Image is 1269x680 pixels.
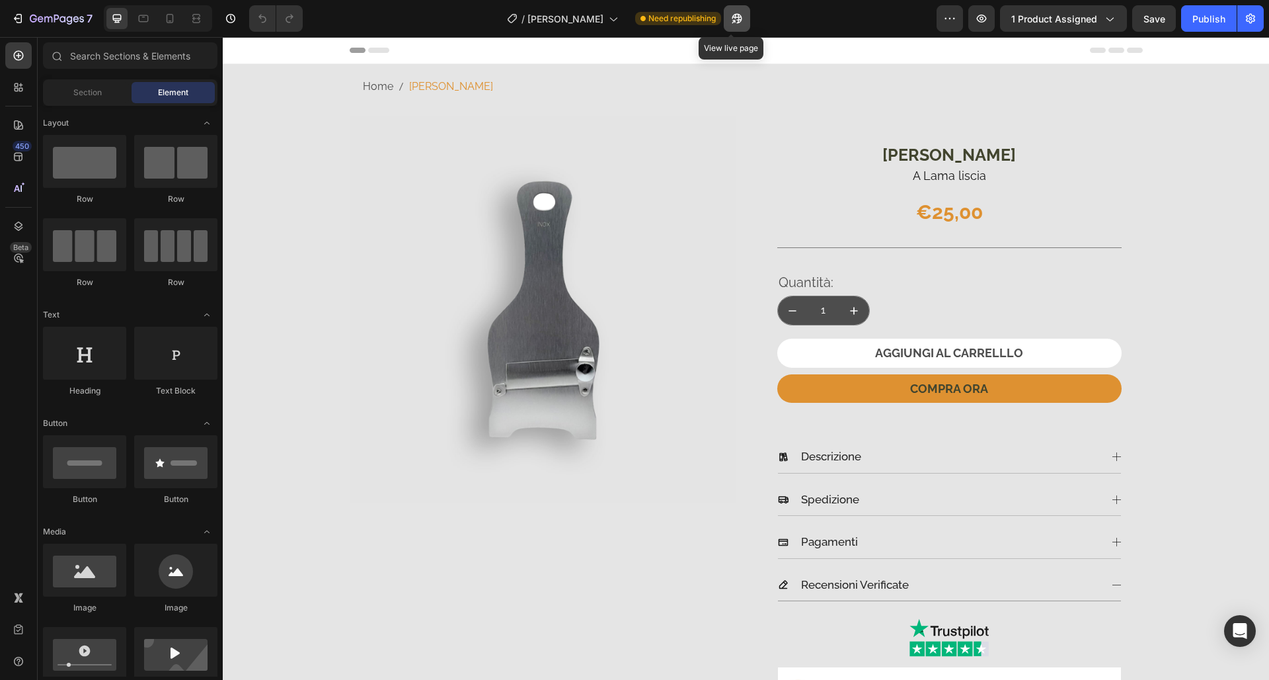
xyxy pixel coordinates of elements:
span: Toggle open [196,112,217,134]
div: €25,00 [555,161,899,189]
span: Toggle open [196,413,217,434]
div: Heading [43,385,126,397]
div: Open Intercom Messenger [1224,615,1256,647]
button: Publish [1181,5,1237,32]
span: Section [73,87,102,99]
p: Spedizione [578,454,636,472]
div: Image [134,602,217,614]
div: Row [134,193,217,205]
span: [PERSON_NAME] [527,12,603,26]
h2: A Lama liscia [555,130,899,148]
div: Row [43,276,126,288]
span: Need republishing [648,13,716,24]
div: Row [43,193,126,205]
span: Save [1143,13,1165,24]
button: Save [1132,5,1176,32]
input: Search Sections & Elements [43,42,217,69]
button: decrement [555,259,585,288]
div: Beta [10,242,32,253]
span: Media [43,526,66,538]
iframe: Design area [223,37,1269,680]
div: 450 [13,141,32,151]
button: 7 [5,5,98,32]
span: Element [158,87,188,99]
span: Button [43,417,67,429]
div: Image [43,602,126,614]
p: Descrizione [578,411,638,429]
span: Layout [43,117,69,129]
button: 1 product assigned [1000,5,1127,32]
span: Toggle open [196,304,217,325]
button: increment [617,259,646,288]
span: / [521,12,525,26]
button: COMPRA ORA [555,337,899,366]
div: Button [134,493,217,505]
div: Publish [1192,12,1225,26]
div: Undo/Redo [249,5,303,32]
button: AGGIUNGI AL CARRELLLO [555,302,899,330]
span: 1 product assigned [1011,12,1097,26]
p: 7 [87,11,93,26]
p: [PERSON_NAME] [660,108,793,128]
div: Text Block [134,385,217,397]
div: COMPRA ORA [687,344,765,359]
input: quantity [585,259,617,288]
span: Text [43,309,59,321]
p: Recensioni Verificate [578,540,686,557]
h2: Quantità: [555,232,899,259]
div: Row [134,276,217,288]
div: AGGIUNGI AL CARRELLLO [652,308,800,323]
span: Toggle open [196,521,217,542]
div: Button [43,493,126,505]
p: Pagamenti [578,497,635,514]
